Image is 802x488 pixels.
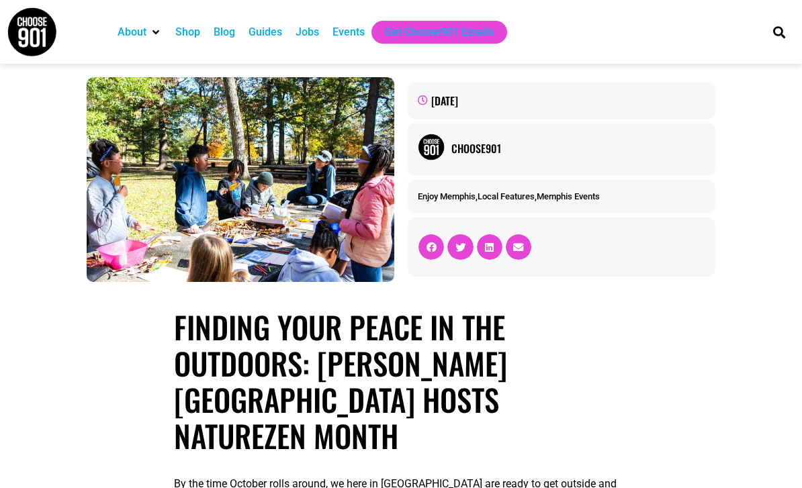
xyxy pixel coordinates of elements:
h1: Finding your peace in the outdoors: [PERSON_NAME][GEOGRAPHIC_DATA] hosts NatureZen Month [174,309,628,454]
a: Enjoy Memphis [418,191,476,201]
div: Search [768,21,790,43]
div: Share on email [506,234,531,260]
a: Guides [249,24,282,40]
div: Share on twitter [447,234,473,260]
a: Shop [175,24,200,40]
nav: Main nav [111,21,750,44]
a: About [118,24,146,40]
a: Memphis Events [537,191,600,201]
a: Jobs [296,24,319,40]
div: Share on facebook [418,234,444,260]
time: [DATE] [431,93,458,109]
a: Choose901 [451,140,705,156]
img: Picture of Choose901 [418,134,445,160]
div: About [111,21,169,44]
a: Get Choose901 Emails [385,24,494,40]
a: Local Features [478,191,535,201]
a: Blog [214,24,235,40]
div: Share on linkedin [477,234,502,260]
a: Events [332,24,365,40]
span: , , [418,191,600,201]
